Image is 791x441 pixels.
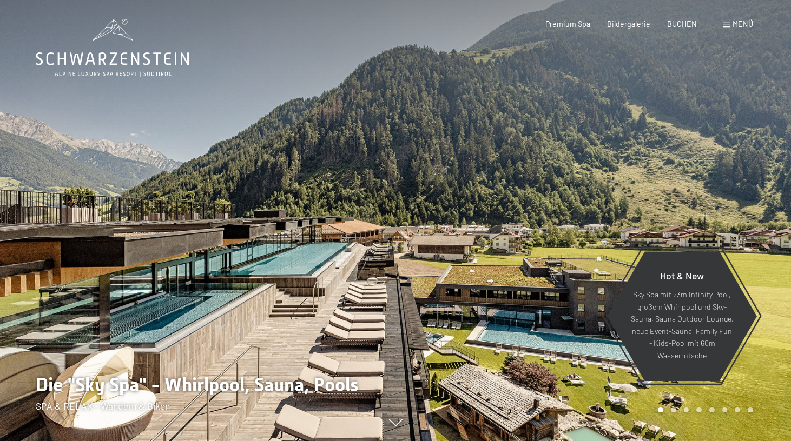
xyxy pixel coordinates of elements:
div: Carousel Page 7 [735,407,740,413]
div: Carousel Page 4 [696,407,702,413]
div: Carousel Page 6 [722,407,728,413]
a: Bildergalerie [607,19,650,29]
p: Sky Spa mit 23m Infinity Pool, großem Whirlpool und Sky-Sauna, Sauna Outdoor Lounge, neue Event-S... [630,289,734,362]
div: Carousel Pagination [654,407,753,413]
span: Hot & New [660,270,704,282]
div: Carousel Page 1 (Current Slide) [658,407,663,413]
a: Premium Spa [545,19,590,29]
div: Carousel Page 5 [709,407,715,413]
div: Carousel Page 3 [684,407,689,413]
div: Carousel Page 8 [748,407,753,413]
div: Carousel Page 2 [671,407,676,413]
span: Menü [733,19,753,29]
a: Hot & New Sky Spa mit 23m Infinity Pool, großem Whirlpool und Sky-Sauna, Sauna Outdoor Lounge, ne... [607,251,757,382]
a: BUCHEN [667,19,697,29]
